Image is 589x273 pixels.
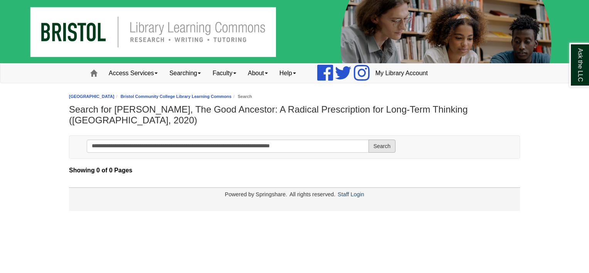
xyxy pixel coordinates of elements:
[121,94,232,99] a: Bristol Community College Library Learning Commons
[288,191,337,197] div: All rights reserved.
[224,191,288,197] div: Powered by Springshare.
[274,64,302,83] a: Help
[338,191,364,197] a: Staff Login
[207,64,242,83] a: Faculty
[369,140,395,153] button: Search
[69,94,114,99] a: [GEOGRAPHIC_DATA]
[370,64,434,83] a: My Library Account
[69,104,520,126] h1: Search for [PERSON_NAME], The Good Ancestor: A Radical Prescription for Long-Term Thinking ([GEOG...
[163,64,207,83] a: Searching
[103,64,163,83] a: Access Services
[232,93,252,100] li: Search
[69,93,520,100] nav: breadcrumb
[242,64,274,83] a: About
[69,165,520,176] strong: Showing 0 of 0 Pages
